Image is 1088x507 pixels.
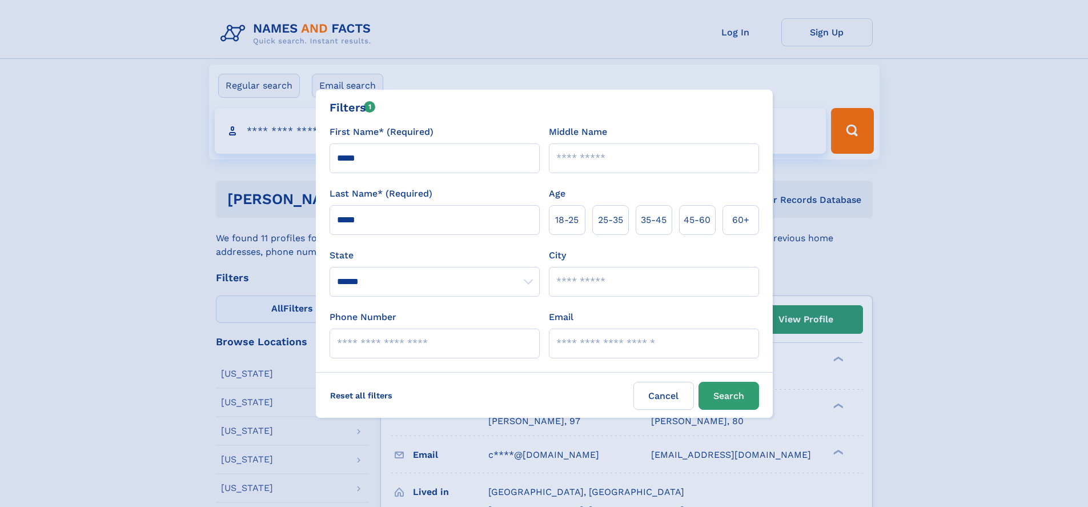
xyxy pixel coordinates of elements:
[330,310,396,324] label: Phone Number
[684,213,710,227] span: 45‑60
[641,213,667,227] span: 35‑45
[598,213,623,227] span: 25‑35
[330,249,540,262] label: State
[633,382,694,410] label: Cancel
[555,213,579,227] span: 18‑25
[330,99,376,116] div: Filters
[549,187,565,201] label: Age
[323,382,400,409] label: Reset all filters
[549,310,573,324] label: Email
[549,125,607,139] label: Middle Name
[732,213,749,227] span: 60+
[330,125,433,139] label: First Name* (Required)
[698,382,759,410] button: Search
[330,187,432,201] label: Last Name* (Required)
[549,249,566,262] label: City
